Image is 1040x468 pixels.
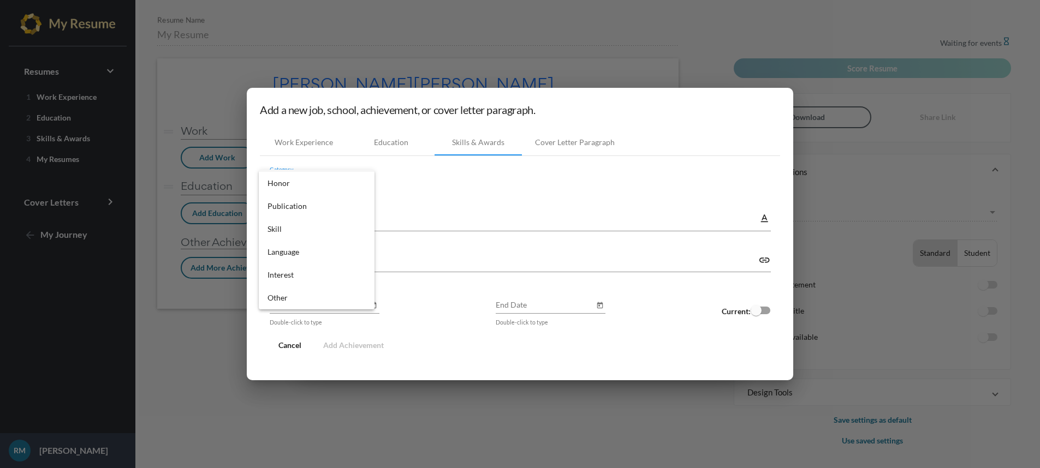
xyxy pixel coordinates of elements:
span: Language [268,241,366,263]
span: Interest [268,263,366,286]
span: Skill [268,218,366,241]
span: Publication [268,195,366,218]
span: Other [268,286,366,309]
span: Honor [268,172,366,195]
